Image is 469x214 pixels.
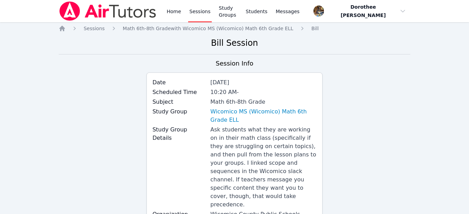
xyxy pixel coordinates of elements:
[152,78,206,87] label: Date
[276,8,300,15] span: Messages
[210,126,317,209] div: Ask students what they are working on in their math class (specifically if they are struggling on...
[59,25,410,32] nav: Breadcrumb
[84,26,105,31] span: Sessions
[152,126,206,142] label: Study Group Details
[216,59,253,68] h3: Session Info
[152,108,206,116] label: Study Group
[152,98,206,106] label: Subject
[311,26,319,31] span: Bill
[311,25,319,32] a: Bill
[210,88,317,96] div: 10:20 AM -
[210,108,317,124] a: Wicomico MS (Wicomico) Math 6th Grade ELL
[210,78,317,87] div: [DATE]
[59,1,157,21] img: Air Tutors
[59,37,410,49] h2: Bill Session
[152,88,206,96] label: Scheduled Time
[210,98,317,106] div: Math 6th-8th Grade
[123,26,293,31] span: Math 6th-8th Grade with Wicomico MS (Wicomico) Math 6th Grade ELL
[123,25,293,32] a: Math 6th-8th Gradewith Wicomico MS (Wicomico) Math 6th Grade ELL
[84,25,105,32] a: Sessions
